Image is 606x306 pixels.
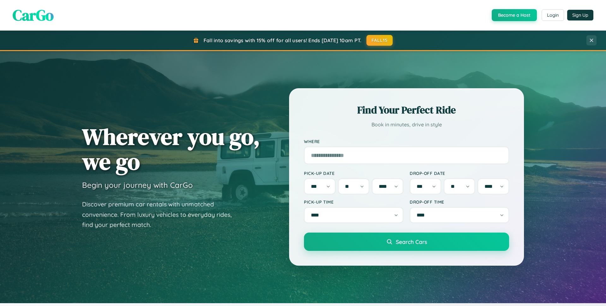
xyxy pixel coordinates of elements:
[567,10,593,20] button: Sign Up
[13,5,54,26] span: CarGo
[204,37,362,43] span: Fall into savings with 15% off for all users! Ends [DATE] 10am PT.
[304,170,403,176] label: Pick-up Date
[82,199,240,230] p: Discover premium car rentals with unmatched convenience. From luxury vehicles to everyday rides, ...
[304,233,509,251] button: Search Cars
[82,124,260,174] h1: Wherever you go, we go
[542,9,564,21] button: Login
[410,199,509,205] label: Drop-off Time
[82,180,193,190] h3: Begin your journey with CarGo
[492,9,537,21] button: Become a Host
[396,238,427,245] span: Search Cars
[410,170,509,176] label: Drop-off Date
[304,120,509,129] p: Book in minutes, drive in style
[304,199,403,205] label: Pick-up Time
[366,35,393,46] button: FALL15
[304,103,509,117] h2: Find Your Perfect Ride
[304,139,509,144] label: Where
